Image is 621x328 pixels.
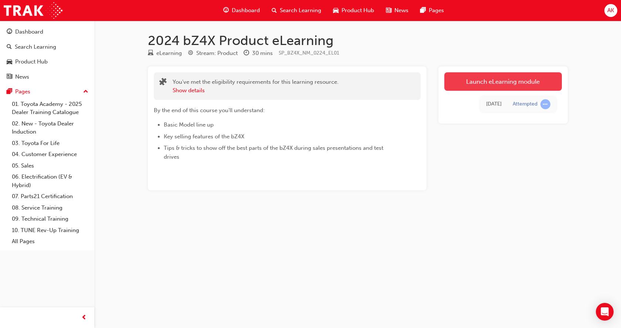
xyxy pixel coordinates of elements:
[148,49,182,58] div: Type
[280,6,321,15] span: Search Learning
[486,100,502,108] div: Thu Aug 21 2025 16:31:25 GMT+1000 (Australian Eastern Standard Time)
[159,79,167,87] span: puzzle-icon
[15,28,43,36] div: Dashboard
[9,171,91,191] a: 06. Electrification (EV & Hybrid)
[15,87,30,96] div: Pages
[3,55,91,69] a: Product Hub
[164,121,214,128] span: Basic Model line up
[272,6,277,15] span: search-icon
[9,225,91,236] a: 10. TUNE Rev-Up Training
[81,313,87,322] span: prev-icon
[4,2,62,19] img: Trak
[154,107,265,114] span: By the end of this course you'll understand:
[148,50,153,57] span: learningResourceType_ELEARNING-icon
[164,145,385,160] span: Tips & tricks to show off the best parts of the bZ4X during sales presentations and test drives
[596,303,614,321] div: Open Intercom Messenger
[540,99,550,109] span: learningRecordVerb_ATTEMPT-icon
[9,160,91,172] a: 05. Sales
[604,4,617,17] button: AK
[333,6,339,15] span: car-icon
[15,43,56,51] div: Search Learning
[244,50,249,57] span: clock-icon
[7,44,12,51] span: search-icon
[223,6,229,15] span: guage-icon
[3,85,91,99] button: Pages
[196,49,238,58] div: Stream: Product
[9,118,91,138] a: 02. New - Toyota Dealer Induction
[9,236,91,247] a: All Pages
[173,78,339,94] div: You've met the eligibility requirements for this learning resource.
[420,6,426,15] span: pages-icon
[429,6,444,15] span: Pages
[9,191,91,202] a: 07. Parts21 Certification
[173,86,205,95] button: Show details
[188,49,238,58] div: Stream
[3,70,91,84] a: News
[386,6,391,15] span: news-icon
[9,202,91,214] a: 08. Service Training
[414,3,450,18] a: pages-iconPages
[217,3,266,18] a: guage-iconDashboard
[342,6,374,15] span: Product Hub
[266,3,327,18] a: search-iconSearch Learning
[148,32,568,49] h1: 2024 bZ4X Product eLearning
[83,87,88,97] span: up-icon
[380,3,414,18] a: news-iconNews
[3,40,91,54] a: Search Learning
[15,73,29,81] div: News
[327,3,380,18] a: car-iconProduct Hub
[444,72,562,91] a: Launch eLearning module
[252,49,273,58] div: 30 mins
[7,74,12,80] span: news-icon
[232,6,260,15] span: Dashboard
[9,149,91,160] a: 04. Customer Experience
[9,213,91,225] a: 09. Technical Training
[279,50,339,56] span: Learning resource code
[7,29,12,35] span: guage-icon
[607,6,614,15] span: AK
[188,50,193,57] span: target-icon
[3,24,91,85] button: DashboardSearch LearningProduct HubNews
[3,25,91,39] a: Dashboard
[7,89,12,95] span: pages-icon
[9,99,91,118] a: 01. Toyota Academy - 2025 Dealer Training Catalogue
[15,58,48,66] div: Product Hub
[513,101,537,108] div: Attempted
[9,138,91,149] a: 03. Toyota For Life
[164,133,244,140] span: Key selling features of the bZ4X
[394,6,408,15] span: News
[7,59,12,65] span: car-icon
[156,49,182,58] div: eLearning
[244,49,273,58] div: Duration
